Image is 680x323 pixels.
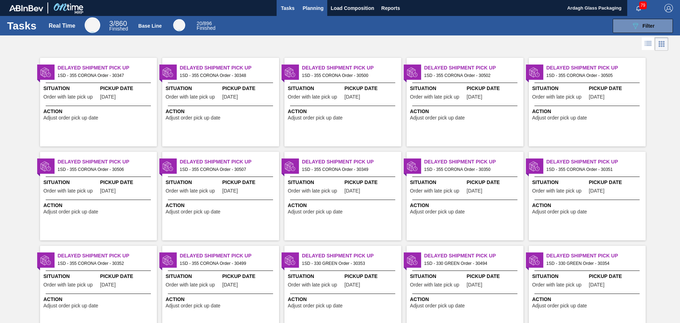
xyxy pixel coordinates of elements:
[138,23,162,29] div: Base Line
[424,166,518,173] span: 1SD - 355 CORONA Order - 30350
[222,273,277,280] span: Pickup Date
[44,282,93,288] span: Order with late pick up
[407,161,418,172] img: status
[331,4,374,12] span: Load Composition
[173,19,185,31] div: Base Line
[532,188,582,194] span: Order with late pick up
[44,94,93,100] span: Order with late pick up
[58,72,151,79] span: 1SD - 355 CORONA Order - 30347
[589,94,605,100] span: 08/12/2025
[44,179,98,186] span: Situation
[40,255,51,266] img: status
[44,209,98,215] span: Adjust order pick up date
[467,273,522,280] span: Pickup Date
[467,94,482,100] span: 08/11/2025
[302,252,401,260] span: Delayed Shipment Pick Up
[9,5,43,11] img: TNhmsLtSVTkK8tSr43FrP2fwEKptu5GPRR3wAAAABJRU5ErkJggg==
[345,282,360,288] span: 08/09/2025
[302,158,401,166] span: Delayed Shipment Pick Up
[424,158,523,166] span: Delayed Shipment Pick Up
[100,188,116,194] span: 08/13/2025
[166,282,215,288] span: Order with late pick up
[532,115,587,121] span: Adjust order pick up date
[410,85,465,92] span: Situation
[166,108,277,115] span: Action
[546,260,640,267] span: 1SD - 330 GREEN Order - 30354
[467,85,522,92] span: Pickup Date
[44,108,155,115] span: Action
[639,1,647,9] span: 79
[642,37,655,51] div: List Vision
[197,21,215,30] div: Base Line
[166,94,215,100] span: Order with late pick up
[44,303,98,308] span: Adjust order pick up date
[197,21,202,26] span: 20
[410,202,522,209] span: Action
[410,115,465,121] span: Adjust order pick up date
[288,296,399,303] span: Action
[222,179,277,186] span: Pickup Date
[7,22,38,30] h1: Tasks
[180,64,279,72] span: Delayed Shipment Pick Up
[109,26,128,32] span: Finished
[424,72,518,79] span: 1SD - 355 CORONA Order - 30502
[410,188,459,194] span: Order with late pick up
[44,202,155,209] span: Action
[222,282,238,288] span: 08/09/2025
[532,273,587,280] span: Situation
[44,115,98,121] span: Adjust order pick up date
[166,303,221,308] span: Adjust order pick up date
[589,85,644,92] span: Pickup Date
[302,64,401,72] span: Delayed Shipment Pick Up
[100,273,155,280] span: Pickup Date
[288,115,343,121] span: Adjust order pick up date
[627,3,650,13] button: Notifications
[302,166,396,173] span: 1SD - 355 CORONA Order - 30349
[44,273,98,280] span: Situation
[589,188,605,194] span: 08/03/2025
[288,188,337,194] span: Order with late pick up
[407,255,418,266] img: status
[280,4,296,12] span: Tasks
[44,188,93,194] span: Order with late pick up
[532,296,644,303] span: Action
[40,67,51,78] img: status
[166,188,215,194] span: Order with late pick up
[100,94,116,100] span: 08/03/2025
[642,23,654,29] span: Filter
[109,20,113,27] span: 3
[529,67,540,78] img: status
[589,179,644,186] span: Pickup Date
[180,158,279,166] span: Delayed Shipment Pick Up
[532,209,587,215] span: Adjust order pick up date
[288,108,399,115] span: Action
[180,252,279,260] span: Delayed Shipment Pick Up
[381,4,400,12] span: Reports
[180,260,273,267] span: 1SD - 355 CORONA Order - 30499
[532,85,587,92] span: Situation
[532,94,582,100] span: Order with late pick up
[100,282,116,288] span: 08/03/2025
[288,282,337,288] span: Order with late pick up
[222,188,238,194] span: 08/14/2025
[589,273,644,280] span: Pickup Date
[467,179,522,186] span: Pickup Date
[100,179,155,186] span: Pickup Date
[303,4,324,12] span: Planning
[44,296,155,303] span: Action
[197,21,212,26] span: / 896
[285,67,295,78] img: status
[532,108,644,115] span: Action
[529,161,540,172] img: status
[58,64,157,72] span: Delayed Shipment Pick Up
[410,209,465,215] span: Adjust order pick up date
[288,202,399,209] span: Action
[197,25,215,31] span: Finished
[424,252,523,260] span: Delayed Shipment Pick Up
[109,20,127,27] span: / 860
[532,303,587,308] span: Adjust order pick up date
[410,179,465,186] span: Situation
[302,72,396,79] span: 1SD - 355 CORONA Order - 30500
[345,273,399,280] span: Pickup Date
[288,85,343,92] span: Situation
